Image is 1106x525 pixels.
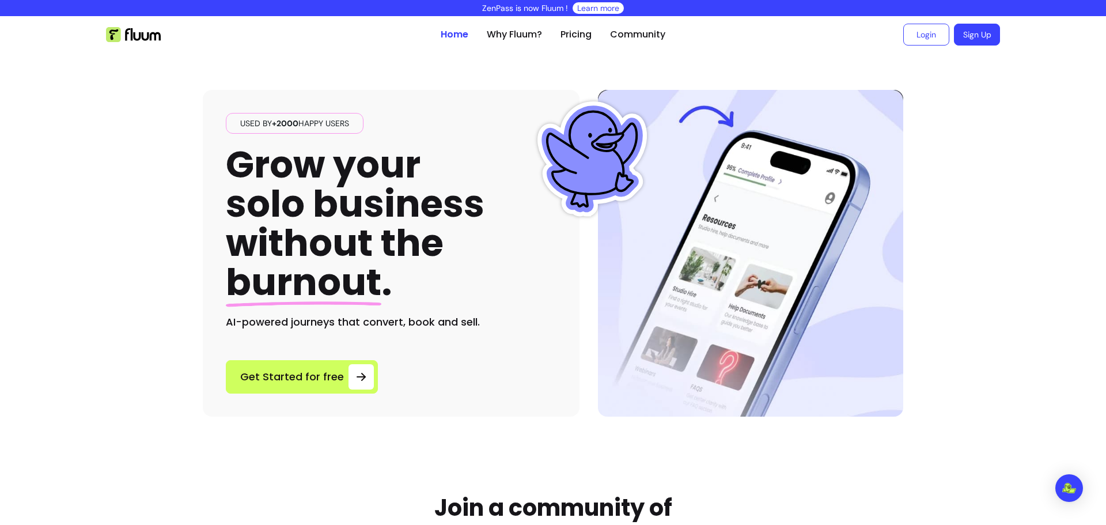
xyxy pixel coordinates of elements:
a: Learn more [577,2,619,14]
img: Fluum Duck sticker [535,101,650,217]
div: Open Intercom Messenger [1055,474,1083,502]
span: burnout [226,256,381,308]
span: +2000 [272,118,298,129]
h2: AI-powered journeys that convert, book and sell. [226,314,556,330]
a: Login [903,24,949,46]
h1: Grow your solo business without the . [226,145,484,303]
a: Get Started for free [226,360,378,394]
span: Get Started for free [240,369,344,385]
img: Hero [598,90,903,417]
a: Why Fluum? [487,28,542,41]
span: Used by happy users [236,118,354,129]
a: Sign Up [954,24,1000,46]
img: Fluum Logo [106,27,161,42]
a: Pricing [560,28,592,41]
a: Community [610,28,665,41]
a: Home [441,28,468,41]
p: ZenPass is now Fluum ! [482,2,568,14]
